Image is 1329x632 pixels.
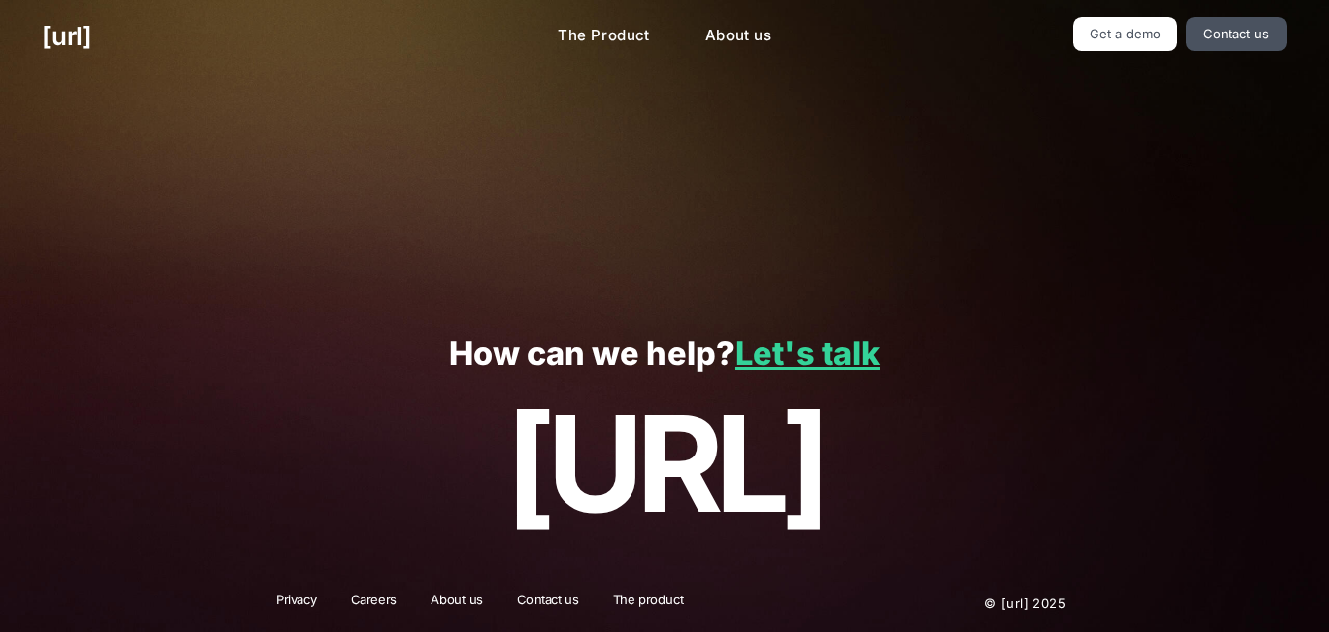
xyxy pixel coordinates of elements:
[865,591,1066,616] p: © [URL] 2025
[542,17,666,55] a: The Product
[1073,17,1178,51] a: Get a demo
[735,334,880,373] a: Let's talk
[42,336,1286,373] p: How can we help?
[418,591,496,616] a: About us
[504,591,592,616] a: Contact us
[42,17,91,55] a: [URL]
[600,591,696,616] a: The product
[1186,17,1287,51] a: Contact us
[263,591,329,616] a: Privacy
[338,591,410,616] a: Careers
[42,389,1286,539] p: [URL]
[690,17,787,55] a: About us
